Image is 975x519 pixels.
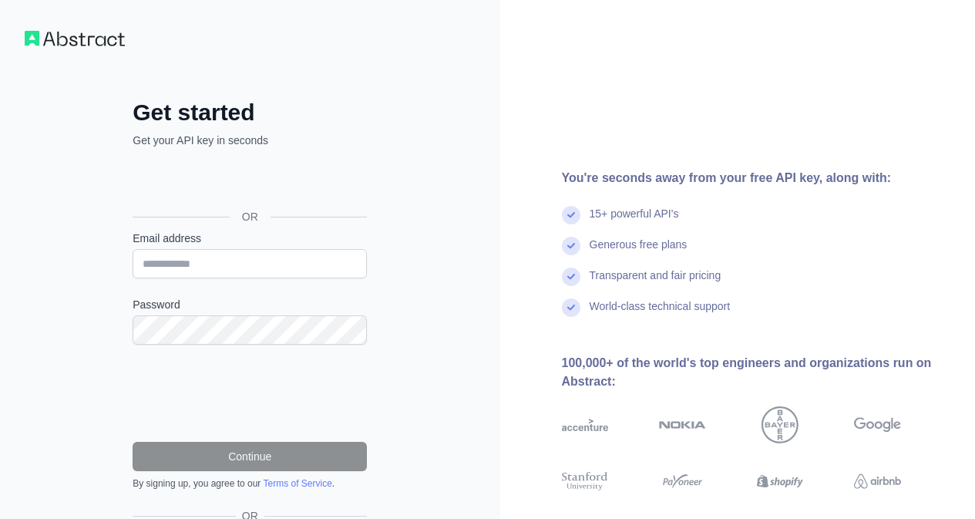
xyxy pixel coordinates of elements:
[590,206,679,237] div: 15+ powerful API's
[562,237,580,255] img: check mark
[659,406,706,443] img: nokia
[133,297,367,312] label: Password
[562,406,609,443] img: accenture
[25,31,125,46] img: Workflow
[562,298,580,317] img: check mark
[562,470,609,493] img: stanford university
[562,206,580,224] img: check mark
[854,406,901,443] img: google
[133,363,367,423] iframe: reCAPTCHA
[762,406,798,443] img: bayer
[590,298,731,329] div: World-class technical support
[590,268,721,298] div: Transparent and fair pricing
[562,354,951,391] div: 100,000+ of the world's top engineers and organizations run on Abstract:
[133,99,367,126] h2: Get started
[590,237,688,268] div: Generous free plans
[133,133,367,148] p: Get your API key in seconds
[133,477,367,490] div: By signing up, you agree to our .
[659,470,706,493] img: payoneer
[562,169,951,187] div: You're seconds away from your free API key, along with:
[125,165,372,199] iframe: Кнопка "Войти с аккаунтом Google"
[133,442,367,471] button: Continue
[854,470,901,493] img: airbnb
[562,268,580,286] img: check mark
[757,470,804,493] img: shopify
[230,209,271,224] span: OR
[263,478,331,489] a: Terms of Service
[133,231,367,246] label: Email address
